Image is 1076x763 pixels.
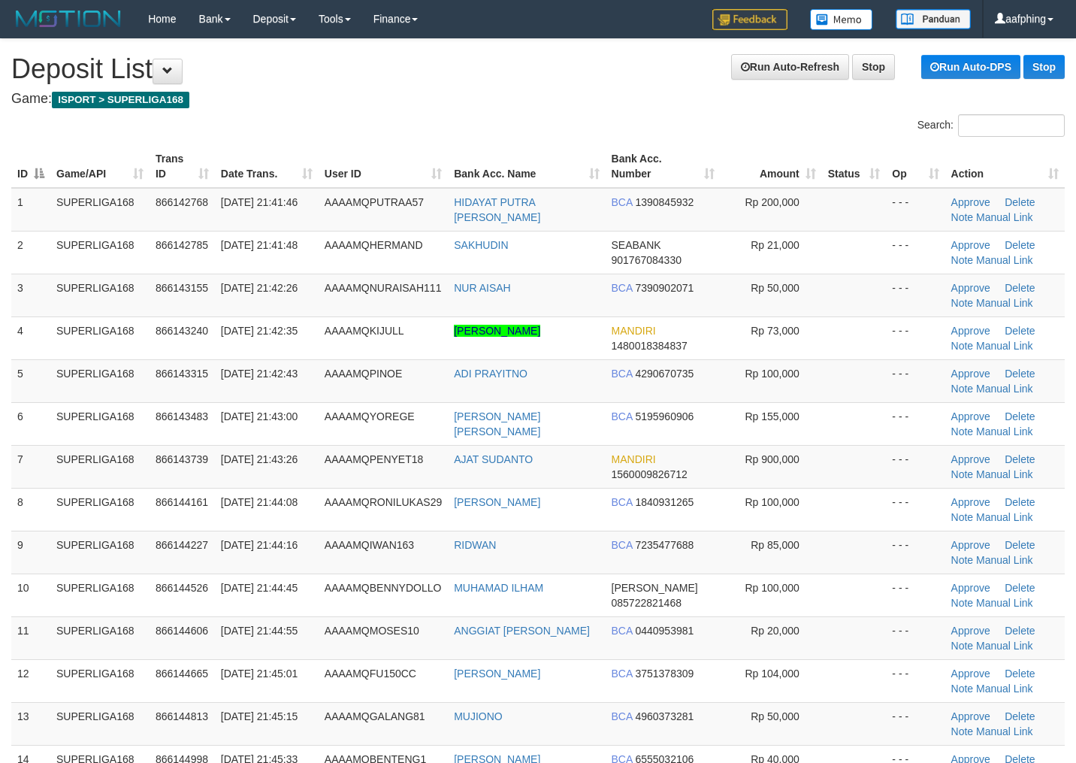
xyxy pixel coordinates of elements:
span: [PERSON_NAME] [612,582,698,594]
span: AAAAMQPUTRAA57 [325,196,424,208]
td: SUPERLIGA168 [50,488,150,531]
span: BCA [612,710,633,722]
span: Rp 200,000 [745,196,799,208]
td: - - - [886,574,945,616]
a: Note [951,640,974,652]
td: - - - [886,274,945,316]
a: ADI PRAYITNO [454,368,527,380]
a: Delete [1005,239,1035,251]
a: Manual Link [976,683,1033,695]
span: [DATE] 21:43:00 [221,410,298,422]
span: [DATE] 21:42:43 [221,368,298,380]
a: Manual Link [976,383,1033,395]
span: [DATE] 21:44:55 [221,625,298,637]
a: Note [951,683,974,695]
a: Manual Link [976,640,1033,652]
a: Approve [951,282,990,294]
span: Rp 100,000 [745,496,799,508]
a: Approve [951,368,990,380]
td: - - - [886,402,945,445]
a: Note [951,597,974,609]
span: [DATE] 21:42:35 [221,325,298,337]
a: Manual Link [976,554,1033,566]
a: ANGGIAT [PERSON_NAME] [454,625,590,637]
span: AAAAMQKIJULL [325,325,404,337]
td: 2 [11,231,50,274]
span: Rp 100,000 [745,368,799,380]
a: Note [951,725,974,737]
th: Bank Acc. Name: activate to sort column ascending [448,145,605,188]
span: BCA [612,410,633,422]
a: Manual Link [976,254,1033,266]
span: Copy 7235477688 to clipboard [635,539,694,551]
th: ID: activate to sort column descending [11,145,50,188]
td: 10 [11,574,50,616]
h1: Deposit List [11,54,1065,84]
td: - - - [886,445,945,488]
span: Copy 0440953981 to clipboard [635,625,694,637]
th: Bank Acc. Number: activate to sort column ascending [606,145,721,188]
a: Note [951,554,974,566]
a: Manual Link [976,725,1033,737]
span: [DATE] 21:42:26 [221,282,298,294]
a: Note [951,340,974,352]
td: SUPERLIGA168 [50,531,150,574]
a: Delete [1005,325,1035,337]
a: Approve [951,710,990,722]
th: Date Trans.: activate to sort column ascending [215,145,319,188]
a: Note [951,254,974,266]
td: SUPERLIGA168 [50,402,150,445]
td: - - - [886,188,945,232]
span: Copy 7390902071 to clipboard [635,282,694,294]
span: BCA [612,539,633,551]
a: Note [951,211,974,223]
span: BCA [612,496,633,508]
a: [PERSON_NAME] [454,668,540,680]
td: 12 [11,659,50,702]
a: Approve [951,453,990,465]
span: BCA [612,282,633,294]
a: Note [951,383,974,395]
span: Rp 50,000 [751,710,799,722]
th: Trans ID: activate to sort column ascending [150,145,215,188]
th: Op: activate to sort column ascending [886,145,945,188]
a: Approve [951,668,990,680]
th: Action: activate to sort column ascending [945,145,1065,188]
td: SUPERLIGA168 [50,274,150,316]
span: ISPORT > SUPERLIGA168 [52,92,189,108]
a: NUR AISAH [454,282,510,294]
span: [DATE] 21:45:15 [221,710,298,722]
span: Copy 4960373281 to clipboard [635,710,694,722]
a: [PERSON_NAME] [PERSON_NAME] [454,410,540,438]
td: SUPERLIGA168 [50,231,150,274]
span: AAAAMQIWAN163 [325,539,414,551]
a: SAKHUDIN [454,239,508,251]
span: AAAAMQPENYET18 [325,453,424,465]
span: Copy 085722821468 to clipboard [612,597,682,609]
td: SUPERLIGA168 [50,574,150,616]
span: AAAAMQRONILUKAS29 [325,496,442,508]
a: Note [951,425,974,438]
span: AAAAMQHERMAND [325,239,423,251]
td: SUPERLIGA168 [50,702,150,745]
a: AJAT SUDANTO [454,453,533,465]
td: SUPERLIGA168 [50,445,150,488]
a: Delete [1005,196,1035,208]
a: Run Auto-Refresh [731,54,849,80]
td: 4 [11,316,50,359]
td: - - - [886,488,945,531]
a: Note [951,468,974,480]
a: Note [951,511,974,523]
span: BCA [612,196,633,208]
img: Feedback.jpg [712,9,787,30]
a: Approve [951,496,990,508]
th: User ID: activate to sort column ascending [319,145,448,188]
a: Approve [951,539,990,551]
td: - - - [886,702,945,745]
a: Approve [951,410,990,422]
a: Manual Link [976,597,1033,609]
a: Stop [852,54,895,80]
a: Delete [1005,410,1035,422]
a: Delete [1005,453,1035,465]
td: 11 [11,616,50,659]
